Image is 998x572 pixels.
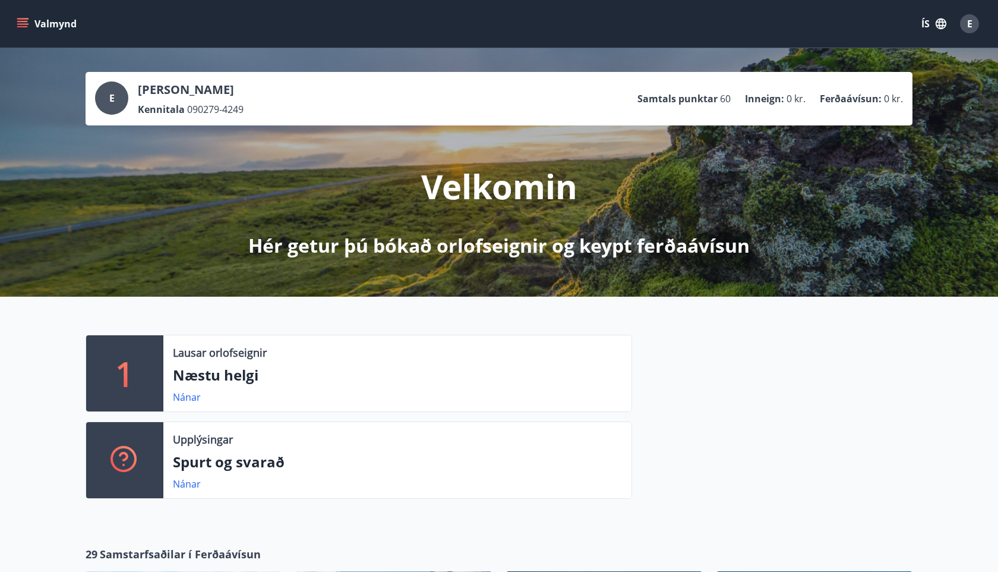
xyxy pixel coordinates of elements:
span: Samstarfsaðilar í Ferðaávísun [100,546,261,562]
p: [PERSON_NAME] [138,81,244,98]
p: Upplýsingar [173,432,233,447]
p: Spurt og svarað [173,452,622,472]
button: E [955,10,984,38]
p: Inneign : [745,92,784,105]
p: Samtals punktar [637,92,718,105]
p: Lausar orlofseignir [173,345,267,360]
span: 60 [720,92,731,105]
button: ÍS [915,13,953,34]
span: 0 kr. [787,92,806,105]
p: Hér getur þú bókað orlofseignir og keypt ferðaávísun [248,232,750,259]
span: 0 kr. [884,92,903,105]
a: Nánar [173,477,201,491]
p: 1 [115,351,134,396]
button: menu [14,13,81,34]
p: Ferðaávísun : [820,92,882,105]
p: Velkomin [421,164,577,209]
span: 090279-4249 [187,103,244,116]
p: Næstu helgi [173,365,622,385]
p: Kennitala [138,103,185,116]
span: 29 [86,546,97,562]
a: Nánar [173,391,201,404]
span: E [967,17,972,30]
span: E [109,92,115,105]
